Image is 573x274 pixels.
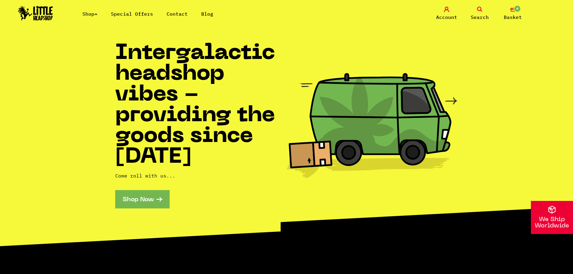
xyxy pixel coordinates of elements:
[201,11,213,17] a: Blog
[504,14,522,21] span: Basket
[82,11,97,17] a: Shop
[115,190,170,208] a: Shop Now
[436,14,457,21] span: Account
[471,14,489,21] span: Search
[111,11,153,17] a: Special Offers
[498,7,528,21] a: 0 Basket
[115,172,287,179] p: Come roll with us...
[514,5,521,12] span: 0
[167,11,188,17] a: Contact
[531,217,573,229] p: We Ship Worldwide
[465,7,495,21] a: Search
[115,43,287,168] h1: Intergalactic headshop vibes - providing the goods since [DATE]
[18,6,53,20] img: Little Head Shop Logo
